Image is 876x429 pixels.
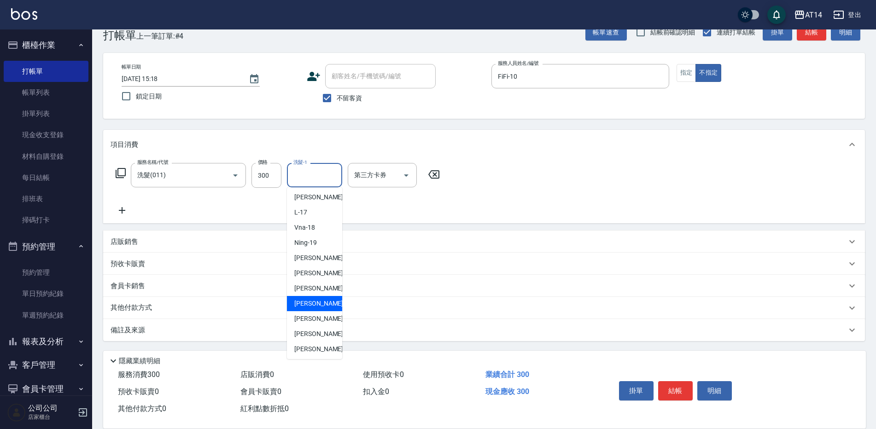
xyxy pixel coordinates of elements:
span: 服務消費 300 [118,370,160,379]
button: 帳單速查 [585,24,627,41]
a: 掃碼打卡 [4,209,88,231]
h5: 公司公司 [28,404,75,413]
a: 預約管理 [4,262,88,283]
label: 服務名稱/代號 [137,159,168,166]
img: Logo [11,8,37,20]
div: 其他付款方式 [103,297,865,319]
span: Vna -18 [294,223,315,232]
a: 掛單列表 [4,103,88,124]
p: 店販銷售 [111,237,138,247]
p: 預收卡販賣 [111,259,145,269]
label: 價格 [258,159,268,166]
span: [PERSON_NAME] -20 [294,253,352,263]
button: Choose date, selected date is 2025-09-17 [243,68,265,90]
button: 會員卡管理 [4,377,88,401]
span: Ning -19 [294,238,317,248]
span: 扣入金 0 [363,387,389,396]
p: 店家櫃台 [28,413,75,421]
p: 備註及來源 [111,325,145,335]
span: 現金應收 300 [485,387,529,396]
span: 業績合計 300 [485,370,529,379]
button: 結帳 [797,24,826,41]
a: 打帳單 [4,61,88,82]
span: [PERSON_NAME] -16 [294,192,352,202]
h3: 打帳單 [103,29,136,42]
span: L -17 [294,208,307,217]
span: 其他付款方式 0 [118,404,166,413]
button: Open [399,168,414,183]
span: 不留客資 [337,93,362,103]
a: 材料自購登錄 [4,146,88,167]
a: 帳單列表 [4,82,88,103]
p: 其他付款方式 [111,303,157,313]
div: 預收卡販賣 [103,253,865,275]
img: Person [7,403,26,422]
span: 連續打單結帳 [717,28,755,37]
span: 會員卡販賣 0 [240,387,281,396]
a: 單日預約紀錄 [4,283,88,304]
span: [PERSON_NAME] -64 [294,314,352,324]
button: AT14 [790,6,826,24]
span: 預收卡販賣 0 [118,387,159,396]
span: 店販消費 0 [240,370,274,379]
button: 指定 [677,64,696,82]
button: 客戶管理 [4,353,88,377]
button: 掛單 [763,24,792,41]
label: 帳單日期 [122,64,141,70]
span: 紅利點數折抵 0 [240,404,289,413]
button: 不指定 [695,64,721,82]
p: 會員卡銷售 [111,281,145,291]
p: 隱藏業績明細 [119,356,160,366]
span: 鎖定日期 [136,92,162,101]
button: Open [228,168,243,183]
p: 項目消費 [111,140,138,150]
a: 每日結帳 [4,167,88,188]
div: 備註及來源 [103,319,865,341]
span: [PERSON_NAME] -66 [294,344,352,354]
button: 預約管理 [4,235,88,259]
span: [PERSON_NAME] -63 [294,299,352,308]
span: [PERSON_NAME] -55 [294,268,352,278]
label: 服務人員姓名/編號 [498,60,538,67]
button: 明細 [697,381,732,400]
span: [PERSON_NAME] -65 [294,329,352,339]
button: save [767,6,786,24]
span: 結帳前確認明細 [650,28,695,37]
button: 櫃檯作業 [4,33,88,57]
button: 報表及分析 [4,330,88,354]
a: 排班表 [4,188,88,209]
input: YYYY/MM/DD hh:mm [122,71,239,87]
div: 店販銷售 [103,231,865,253]
button: 明細 [831,24,860,41]
button: 結帳 [658,381,693,400]
a: 現金收支登錄 [4,124,88,145]
label: 洗髮-1 [293,159,307,166]
button: 登出 [829,6,865,23]
button: 掛單 [619,381,654,400]
span: [PERSON_NAME] -62 [294,284,352,293]
div: AT14 [805,9,822,21]
div: 項目消費 [103,130,865,159]
span: 使用預收卡 0 [363,370,404,379]
span: 上一筆訂單:#4 [136,30,184,42]
div: 會員卡銷售 [103,275,865,297]
a: 單週預約紀錄 [4,305,88,326]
